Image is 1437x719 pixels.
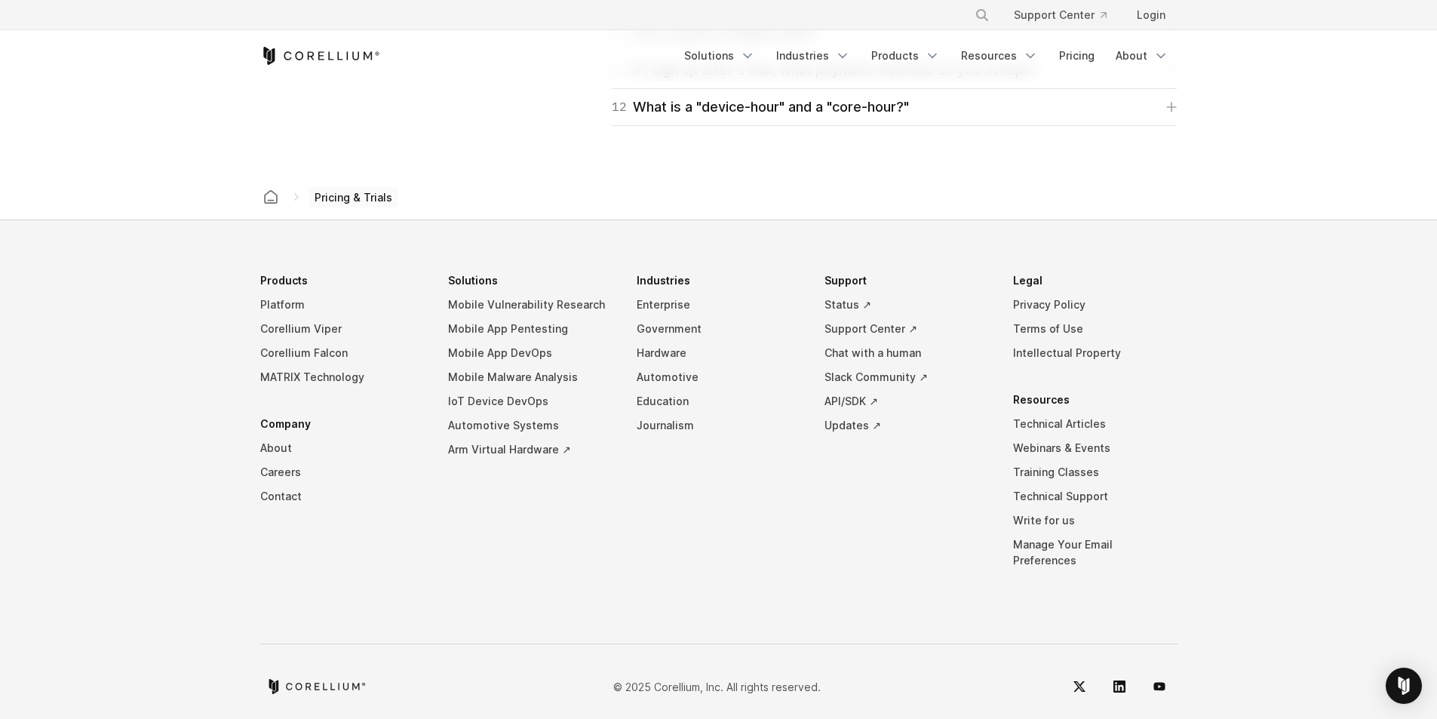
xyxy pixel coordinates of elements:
[613,679,821,695] p: © 2025 Corellium, Inc. All rights reserved.
[448,389,613,413] a: IoT Device DevOps
[952,42,1047,69] a: Resources
[675,42,1178,69] div: Navigation Menu
[1061,668,1098,705] a: Twitter
[637,341,801,365] a: Hardware
[260,341,425,365] a: Corellium Falcon
[675,42,764,69] a: Solutions
[824,365,989,389] a: Slack Community ↗
[824,389,989,413] a: API/SDK ↗
[448,438,613,462] a: Arm Virtual Hardware ↗
[824,317,989,341] a: Support Center ↗
[1013,293,1178,317] a: Privacy Policy
[1002,2,1119,29] a: Support Center
[448,413,613,438] a: Automotive Systems
[637,413,801,438] a: Journalism
[824,341,989,365] a: Chat with a human
[637,365,801,389] a: Automotive
[1107,42,1178,69] a: About
[637,389,801,413] a: Education
[257,186,284,207] a: Corellium home
[1013,341,1178,365] a: Intellectual Property
[266,679,367,694] a: Corellium home
[969,2,996,29] button: Search
[1013,460,1178,484] a: Training Classes
[448,317,613,341] a: Mobile App Pentesting
[448,293,613,317] a: Mobile Vulnerability Research
[956,2,1178,29] div: Navigation Menu
[1386,668,1422,704] div: Open Intercom Messenger
[1101,668,1138,705] a: LinkedIn
[260,47,380,65] a: Corellium Home
[1013,436,1178,460] a: Webinars & Events
[1013,533,1178,573] a: Manage Your Email Preferences
[824,413,989,438] a: Updates ↗
[1013,412,1178,436] a: Technical Articles
[448,365,613,389] a: Mobile Malware Analysis
[862,42,949,69] a: Products
[448,341,613,365] a: Mobile App DevOps
[612,97,1177,118] a: 12What is a "device-hour" and a "core-hour?"
[309,187,398,208] span: Pricing & Trials
[612,97,627,118] span: 12
[260,317,425,341] a: Corellium Viper
[612,97,909,118] div: What is a "device-hour" and a "core-hour?"
[1050,42,1104,69] a: Pricing
[260,269,1178,595] div: Navigation Menu
[767,42,859,69] a: Industries
[260,460,425,484] a: Careers
[824,293,989,317] a: Status ↗
[1013,317,1178,341] a: Terms of Use
[1141,668,1178,705] a: YouTube
[637,293,801,317] a: Enterprise
[260,365,425,389] a: MATRIX Technology
[260,436,425,460] a: About
[637,317,801,341] a: Government
[1125,2,1178,29] a: Login
[260,293,425,317] a: Platform
[260,484,425,509] a: Contact
[1013,484,1178,509] a: Technical Support
[1013,509,1178,533] a: Write for us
